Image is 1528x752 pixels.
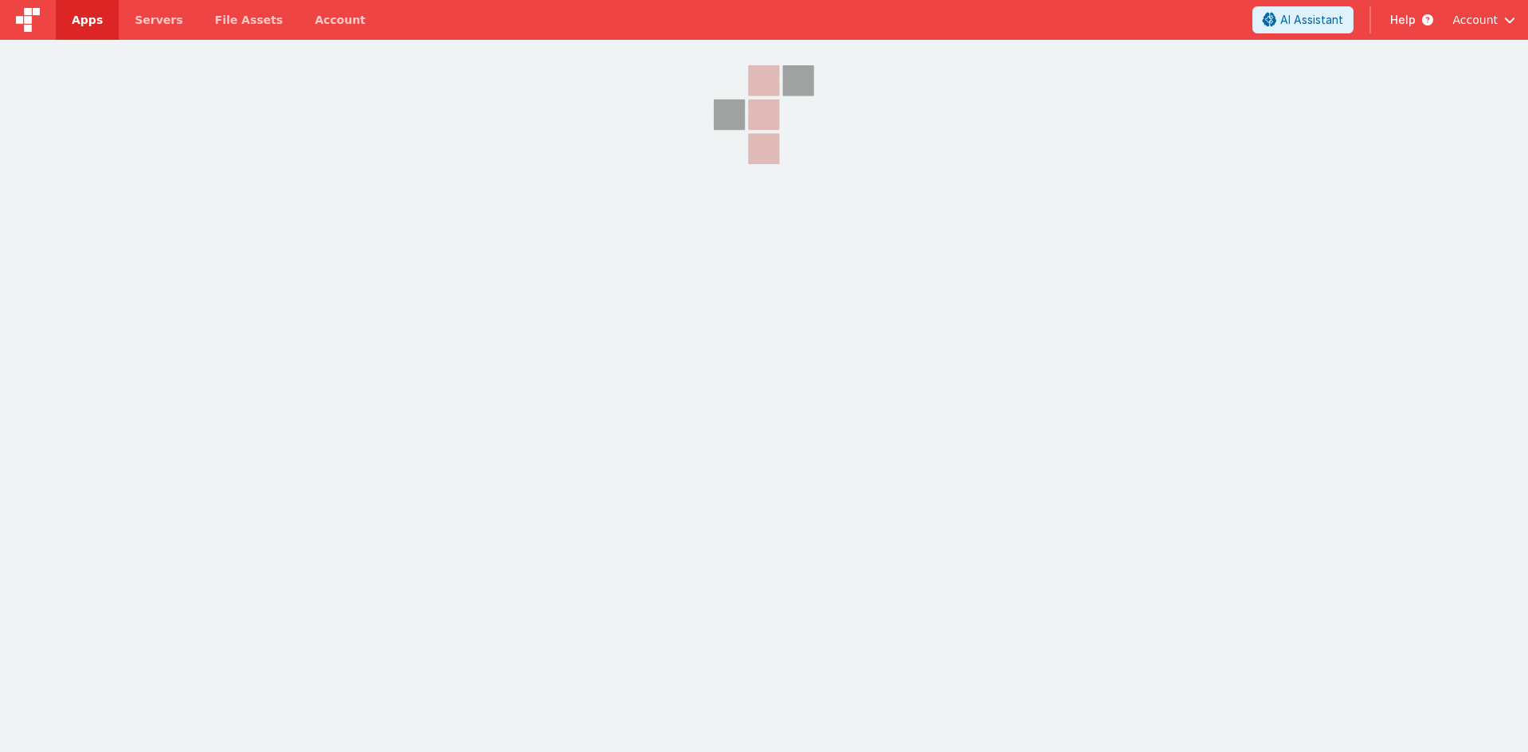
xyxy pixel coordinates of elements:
[1452,12,1515,28] button: Account
[1280,12,1343,28] span: AI Assistant
[1252,6,1354,33] button: AI Assistant
[135,12,182,28] span: Servers
[215,12,284,28] span: File Assets
[1452,12,1498,28] span: Account
[1390,12,1416,28] span: Help
[72,12,103,28] span: Apps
